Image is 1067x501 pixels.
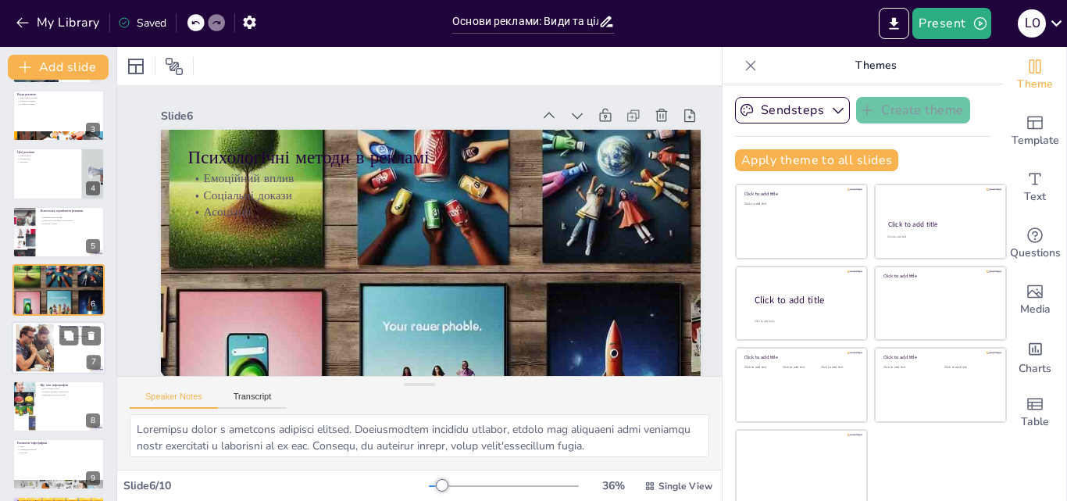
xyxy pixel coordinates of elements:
[17,277,100,280] p: Асоціації
[59,335,101,338] p: [DEMOGRAPHIC_DATA] вибору
[883,273,995,279] div: Click to add title
[1004,216,1066,272] div: Get real-time input from your audience
[17,158,77,161] p: Переконати
[86,123,100,137] div: 3
[173,82,544,136] div: Slide 6
[40,216,100,219] p: Використання емоцій
[1018,9,1046,38] div: L O
[744,354,856,360] div: Click to add title
[165,57,184,76] span: Position
[123,54,148,79] div: Layout
[17,92,100,97] p: Види реклами
[12,264,105,316] div: https://cdn.sendsteps.com/images/logo/sendsteps_logo_white.pnghttps://cdn.sendsteps.com/images/lo...
[1018,8,1046,39] button: L O
[86,413,100,428] div: 8
[82,327,101,345] button: Delete Slide
[452,10,598,33] input: Insert title
[130,414,709,457] textarea: Loremipsu dolor s ametcons adipisci elitsed. Doeiusmodtem incididu utlabor, etdolo mag aliquaeni ...
[887,235,991,239] div: Click to add text
[17,441,100,446] p: Елементи інфографіки
[192,163,677,230] p: Соціальні докази
[59,332,101,335] p: Страх втрати
[1024,188,1046,206] span: Text
[12,90,105,141] div: https://cdn.sendsteps.com/images/logo/sendsteps_logo_white.pnghttps://cdn.sendsteps.com/images/lo...
[17,160,77,163] p: Нагадати
[735,97,850,123] button: Sendsteps
[1021,413,1049,431] span: Table
[17,96,100,99] p: Традиційна реклама
[12,381,105,432] div: https://cdn.sendsteps.com/images/logo/sendsteps_logo_white.pnghttps://cdn.sendsteps.com/images/lo...
[40,219,100,222] p: Психологічний ефект повторення
[883,354,995,360] div: Click to add title
[735,149,898,171] button: Apply theme to all slides
[883,366,933,370] div: Click to add text
[755,293,855,306] div: Click to add title
[17,448,100,451] p: Графічні елементи
[658,480,712,492] span: Single View
[763,47,988,84] p: Themes
[40,387,100,390] p: Візуалізація даних
[1004,159,1066,216] div: Add text boxes
[1004,47,1066,103] div: Change the overall theme
[1017,76,1053,93] span: Theme
[744,366,780,370] div: Click to add text
[17,155,77,158] p: Інформувати
[856,97,970,123] button: Create theme
[40,383,100,388] p: Що таке інфографіка
[1004,385,1066,441] div: Add a table
[1012,132,1059,149] span: Template
[17,267,100,271] p: Психологічні методи в рекламі
[40,222,100,225] p: Кольори і звуки
[130,392,218,409] button: Speaker Notes
[40,390,100,393] p: Швидка передача інформації
[118,16,166,30] div: Saved
[1020,301,1051,318] span: Media
[218,392,287,409] button: Transcript
[1010,245,1061,262] span: Questions
[86,297,100,311] div: 6
[12,322,105,375] div: https://cdn.sendsteps.com/images/logo/sendsteps_logo_white.pnghttps://cdn.sendsteps.com/images/lo...
[1004,103,1066,159] div: Add ready made slides
[17,150,77,155] p: Цілі реклами
[17,271,100,274] p: Емоційний вплив
[8,55,109,80] button: Add slide
[744,191,856,197] div: Click to add title
[86,239,100,253] div: 5
[17,274,100,277] p: Соціальні докази
[12,438,105,490] div: 9
[12,10,106,35] button: My Library
[191,179,676,246] p: Асоціації
[594,478,632,493] div: 36 %
[744,202,856,206] div: Click to add text
[17,446,100,449] p: Текст
[59,327,78,345] button: Duplicate Slide
[1004,328,1066,385] div: Add charts and graphs
[40,209,100,213] p: Психологія сприйняття реклами
[912,8,990,39] button: Present
[40,393,100,396] p: Ефективність комунікації
[17,102,100,106] p: Нативна реклама
[12,206,105,258] div: https://cdn.sendsteps.com/images/logo/sendsteps_logo_white.pnghttps://cdn.sendsteps.com/images/lo...
[17,99,100,102] p: Цифрова реклама
[783,366,818,370] div: Click to add text
[59,324,101,329] p: Маніпулятивні техніки
[1004,272,1066,328] div: Add images, graphics, shapes or video
[12,148,105,199] div: https://cdn.sendsteps.com/images/logo/sendsteps_logo_white.pnghttps://cdn.sendsteps.com/images/lo...
[1019,360,1051,378] span: Charts
[755,319,853,323] div: Click to add body
[888,220,992,229] div: Click to add title
[86,471,100,485] div: 9
[17,451,100,454] p: Кольори
[195,121,681,197] p: Психологічні методи в рекламі
[194,146,679,213] p: Емоційний вплив
[879,8,909,39] button: Export to PowerPoint
[821,366,856,370] div: Click to add text
[123,478,429,493] div: Slide 6 / 10
[944,366,994,370] div: Click to add text
[87,356,101,370] div: 7
[59,338,101,341] p: Обмежені пропозиції
[86,181,100,195] div: 4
